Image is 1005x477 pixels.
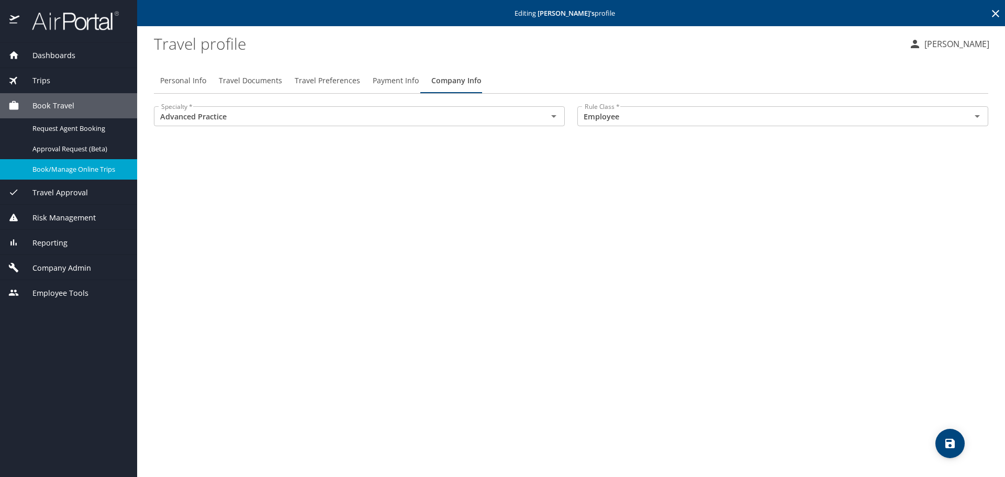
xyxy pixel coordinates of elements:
button: [PERSON_NAME] [904,35,993,53]
button: Open [546,109,561,124]
span: Company Info [431,74,482,87]
span: Dashboards [19,50,75,61]
span: Travel Approval [19,187,88,198]
span: Reporting [19,237,68,249]
span: Book/Manage Online Trips [32,164,125,174]
span: Request Agent Booking [32,124,125,134]
span: Approval Request (Beta) [32,144,125,154]
span: Book Travel [19,100,74,112]
button: Open [970,109,985,124]
span: Personal Info [160,74,206,87]
img: airportal-logo.png [20,10,119,31]
strong: [PERSON_NAME] 's [538,8,595,18]
span: Company Admin [19,262,91,274]
img: icon-airportal.png [9,10,20,31]
h1: Travel profile [154,27,900,60]
span: Risk Management [19,212,96,224]
p: Editing profile [140,10,1002,17]
div: Profile [154,68,988,93]
span: Employee Tools [19,287,88,299]
span: Trips [19,75,50,86]
button: save [935,429,965,458]
p: [PERSON_NAME] [921,38,989,50]
span: Travel Preferences [295,74,360,87]
span: Travel Documents [219,74,282,87]
span: Payment Info [373,74,419,87]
